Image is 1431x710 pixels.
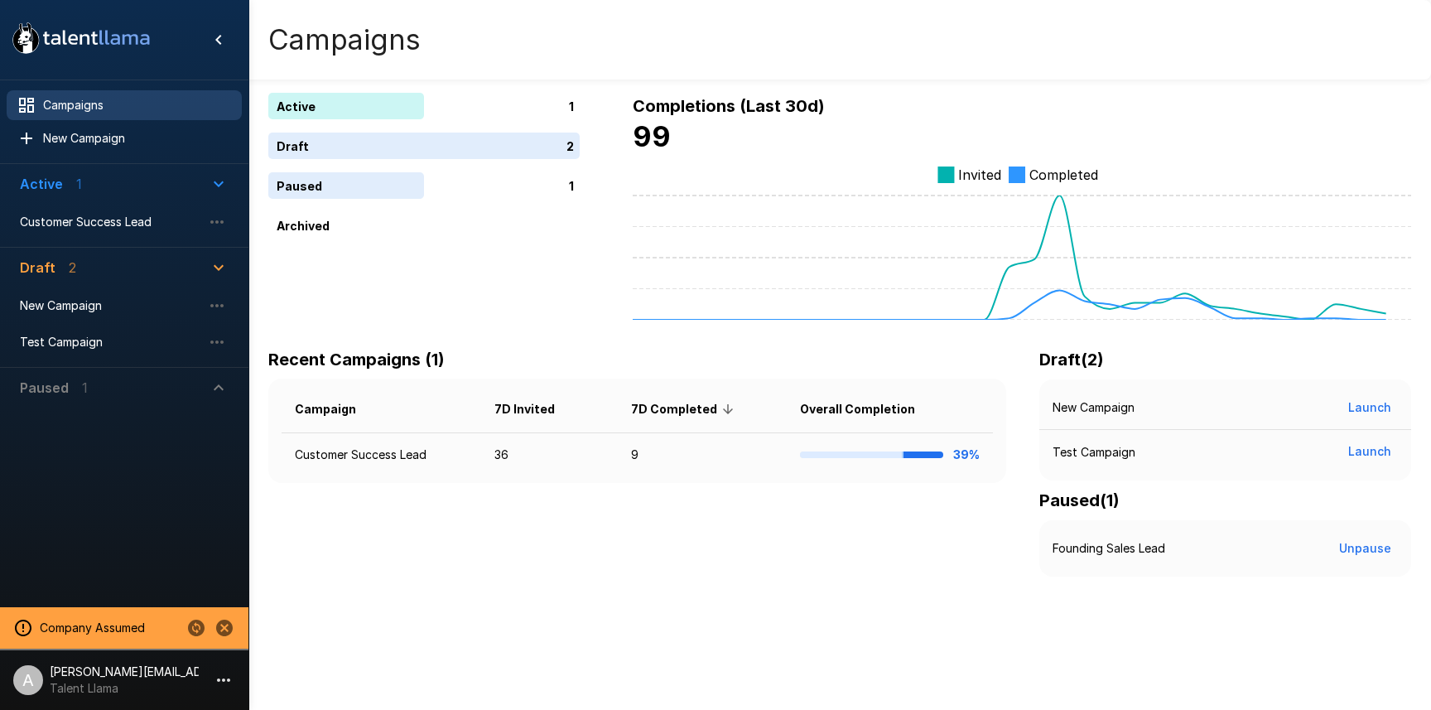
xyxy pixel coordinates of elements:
span: Overall Completion [800,399,937,419]
b: Draft ( 2 ) [1039,350,1104,369]
p: Test Campaign [1053,444,1135,461]
b: Paused ( 1 ) [1039,490,1120,510]
p: New Campaign [1053,399,1135,416]
b: 99 [633,119,671,153]
p: Founding Sales Lead [1053,540,1165,557]
span: Campaign [295,399,378,419]
span: 7D Invited [494,399,576,419]
h4: Campaigns [268,22,421,57]
b: Recent Campaigns (1) [268,350,445,369]
button: Launch [1342,437,1398,467]
p: 1 [569,98,574,115]
td: 9 [618,433,787,477]
td: 36 [481,433,618,477]
b: Completions (Last 30d) [633,96,825,116]
button: Launch [1342,393,1398,423]
span: 7D Completed [631,399,739,419]
p: 2 [566,138,574,155]
button: Unpause [1332,534,1398,564]
b: 39% [953,447,980,461]
td: Customer Success Lead [282,433,481,477]
p: 1 [569,177,574,195]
